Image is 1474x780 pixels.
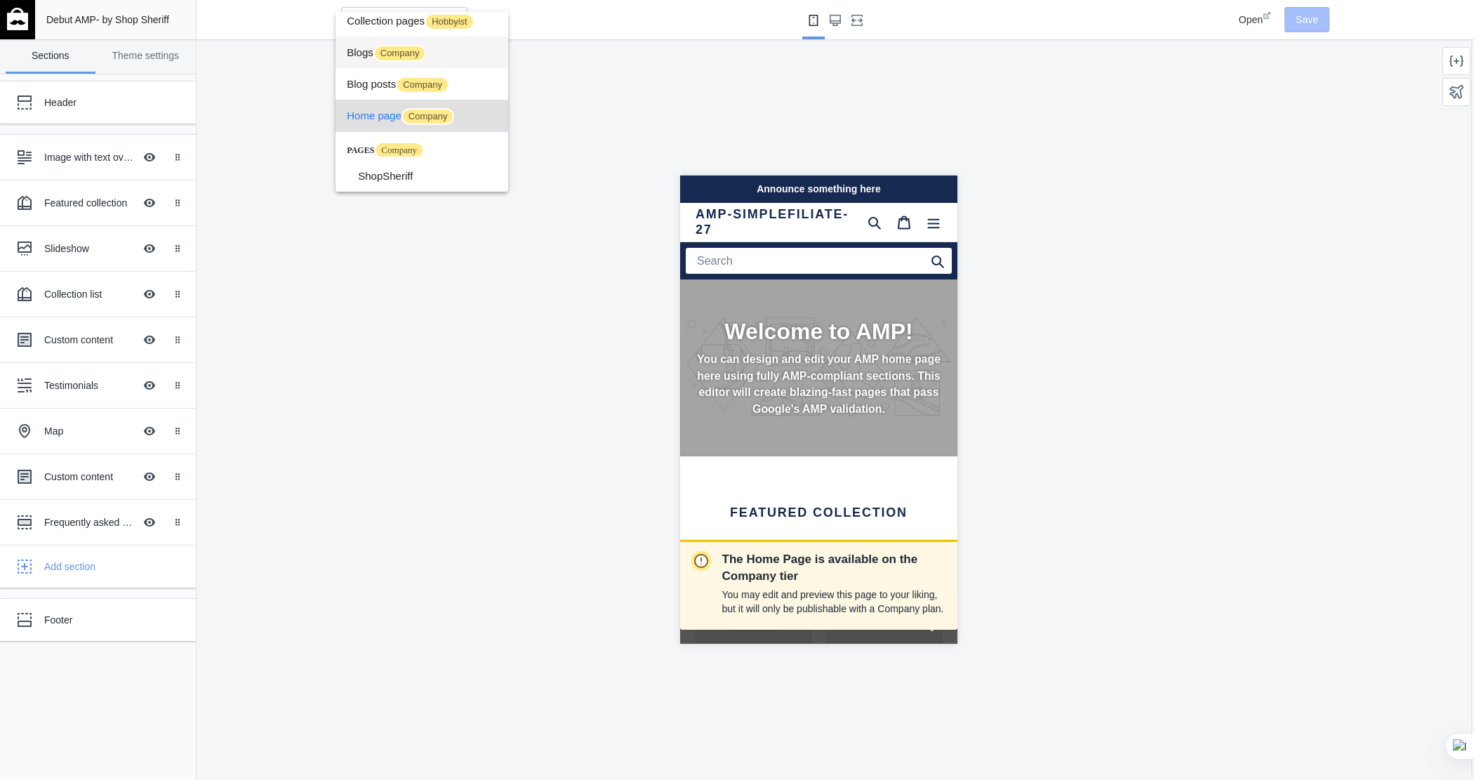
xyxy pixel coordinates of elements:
span: Go to full site [15,439,244,458]
span: Company [374,142,424,159]
span: Blog posts [347,68,496,100]
span: Blogs [347,37,496,68]
span: Hobbyist [425,13,474,30]
span: Collection pages [347,5,496,37]
button: Menu [239,33,268,61]
span: Company [396,77,449,93]
p: You can design and edit your AMP home page here using fully AMP-compliant sections. This editor w... [15,176,262,242]
h2: Welcome to AMP! [15,143,262,169]
span: Company [373,45,427,62]
span: Home page [347,100,496,131]
a: amp-simplefiliate-27 [15,32,180,62]
span: ShopSheriff [358,160,496,192]
h2: Featured collection [15,330,262,345]
span: Pages [347,145,424,155]
span: Company [401,108,455,125]
input: Search [6,72,272,98]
